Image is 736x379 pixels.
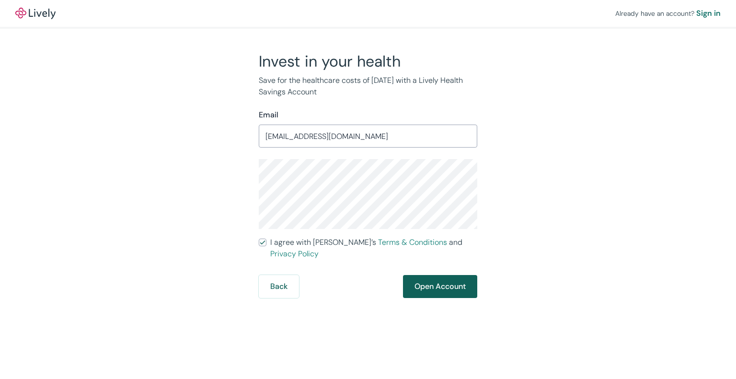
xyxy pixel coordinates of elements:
a: Terms & Conditions [378,237,447,247]
h2: Invest in your health [259,52,477,71]
div: Already have an account? [615,8,721,19]
a: Sign in [696,8,721,19]
span: I agree with [PERSON_NAME]’s and [270,237,477,260]
button: Open Account [403,275,477,298]
label: Email [259,109,278,121]
a: Privacy Policy [270,249,319,259]
p: Save for the healthcare costs of [DATE] with a Lively Health Savings Account [259,75,477,98]
img: Lively [15,8,56,19]
button: Back [259,275,299,298]
a: LivelyLively [15,8,56,19]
